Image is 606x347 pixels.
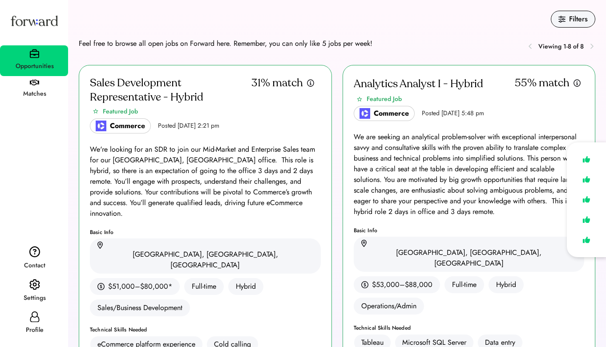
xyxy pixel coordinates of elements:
[489,276,524,293] div: Hybrid
[354,325,585,331] div: Technical Skills Needed
[90,76,251,105] div: Sales Development Representative - Hybrid
[30,49,39,58] img: briefcase.svg
[354,298,424,315] div: Operations/Admin
[580,173,593,186] img: like.svg
[367,94,402,104] div: Featured Job
[422,109,484,118] div: Posted [DATE] 5:48 pm
[361,247,577,269] div: [GEOGRAPHIC_DATA], [GEOGRAPHIC_DATA], [GEOGRAPHIC_DATA]
[354,228,585,233] div: Basic Info
[9,7,60,34] img: Forward logo
[29,246,40,258] img: contact.svg
[580,213,593,226] img: like.svg
[90,327,321,332] div: Technical Skills Needed
[372,279,432,290] div: $53,000–$88,000
[1,325,68,335] div: Profile
[97,242,103,249] img: location.svg
[29,279,40,291] img: settings.svg
[515,76,570,90] div: 55% match
[444,276,484,293] div: Full-time
[110,121,145,131] div: Commerce
[251,76,303,90] div: 31% match
[90,230,321,235] div: Basic Info
[558,16,566,23] img: filters.svg
[30,80,39,86] img: handshake.svg
[354,132,585,217] div: We are seeking an analytical problem-solver with exceptional interpersonal savvy and consultative...
[307,79,315,87] img: info.svg
[580,234,593,246] img: like.svg
[361,281,368,289] img: money.svg
[90,144,321,219] div: We're looking for an SDR to join our Mid-Market and Enterprise Sales team for our [GEOGRAPHIC_DAT...
[580,193,593,206] img: like.svg
[90,299,190,316] div: Sales/Business Development
[228,278,263,295] div: Hybrid
[580,153,593,166] img: like.svg
[1,61,68,72] div: Opportunities
[96,121,106,131] img: poweredbycommerce_logo.jpeg
[374,108,409,119] div: Commerce
[1,293,68,303] div: Settings
[103,107,138,116] div: Featured Job
[1,260,68,271] div: Contact
[97,249,313,270] div: [GEOGRAPHIC_DATA], [GEOGRAPHIC_DATA], [GEOGRAPHIC_DATA]
[573,79,581,87] img: info.svg
[1,89,68,99] div: Matches
[569,14,588,24] div: Filters
[184,278,224,295] div: Full-time
[360,108,370,119] img: poweredbycommerce_logo.jpeg
[538,42,584,51] div: Viewing 1-8 of 8
[79,38,372,49] div: Feel free to browse all open jobs on Forward here. Remember, you can only like 5 jobs per week!
[361,240,367,247] img: location.svg
[97,282,105,291] img: money.svg
[354,77,483,91] div: Analytics Analyst I - Hybrid
[158,121,219,130] div: Posted [DATE] 2:21 pm
[108,281,168,292] div: $51,000–$80,000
